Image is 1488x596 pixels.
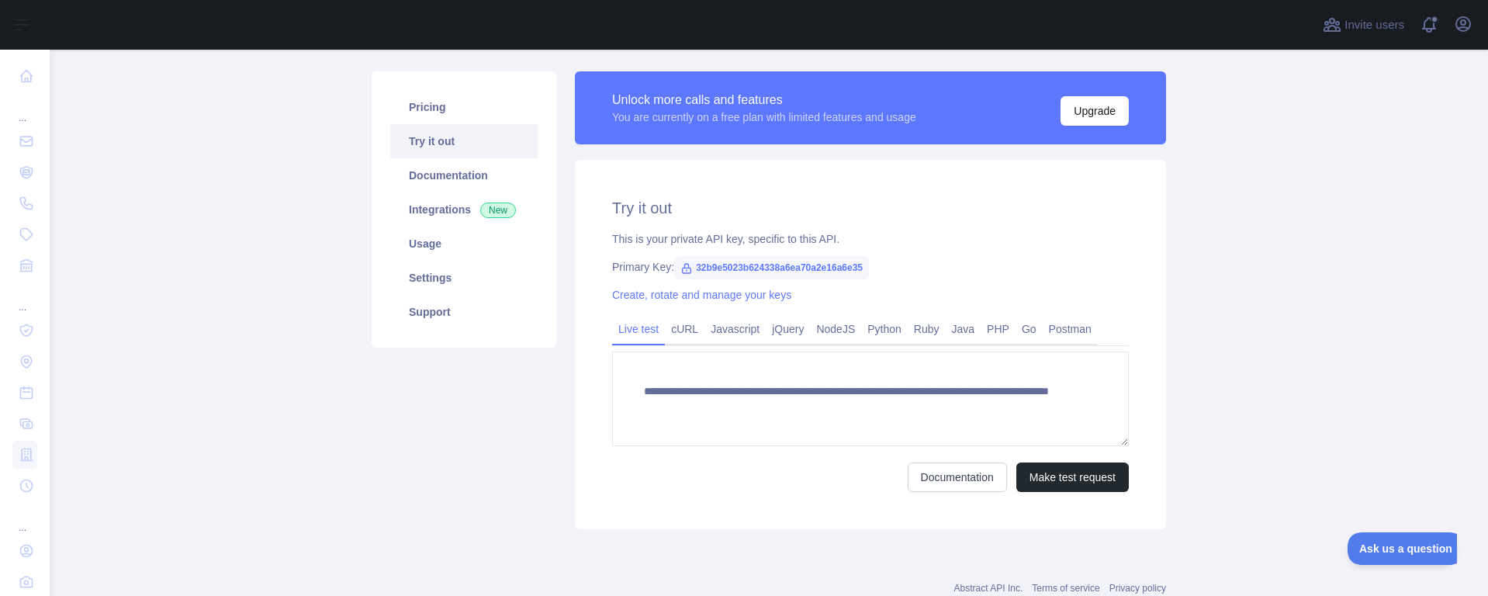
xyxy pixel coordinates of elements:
button: Upgrade [1061,96,1129,126]
h2: Try it out [612,197,1129,219]
div: You are currently on a free plan with limited features and usage [612,109,916,125]
span: 32b9e5023b624338a6ea70a2e16a6e35 [674,256,869,279]
a: Documentation [390,158,538,192]
a: Abstract API Inc. [954,583,1023,594]
div: ... [12,282,37,314]
iframe: Toggle Customer Support [1348,532,1457,565]
a: jQuery [766,317,810,341]
a: Go [1016,317,1043,341]
button: Make test request [1016,463,1129,492]
span: New [480,203,516,218]
a: Documentation [908,463,1007,492]
div: Primary Key: [612,259,1129,275]
a: Try it out [390,124,538,158]
a: Ruby [908,317,946,341]
button: Invite users [1320,12,1407,37]
div: Unlock more calls and features [612,91,916,109]
a: Support [390,295,538,329]
a: Python [861,317,908,341]
div: This is your private API key, specific to this API. [612,231,1129,247]
a: Java [946,317,981,341]
div: ... [12,93,37,124]
a: Javascript [704,317,766,341]
a: Usage [390,227,538,261]
div: ... [12,503,37,534]
a: Integrations New [390,192,538,227]
a: PHP [981,317,1016,341]
a: Create, rotate and manage your keys [612,289,791,301]
a: Pricing [390,90,538,124]
a: Live test [612,317,665,341]
a: Postman [1043,317,1098,341]
a: NodeJS [810,317,861,341]
a: Settings [390,261,538,295]
a: Privacy policy [1109,583,1166,594]
span: Invite users [1344,16,1404,34]
a: cURL [665,317,704,341]
a: Terms of service [1032,583,1099,594]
